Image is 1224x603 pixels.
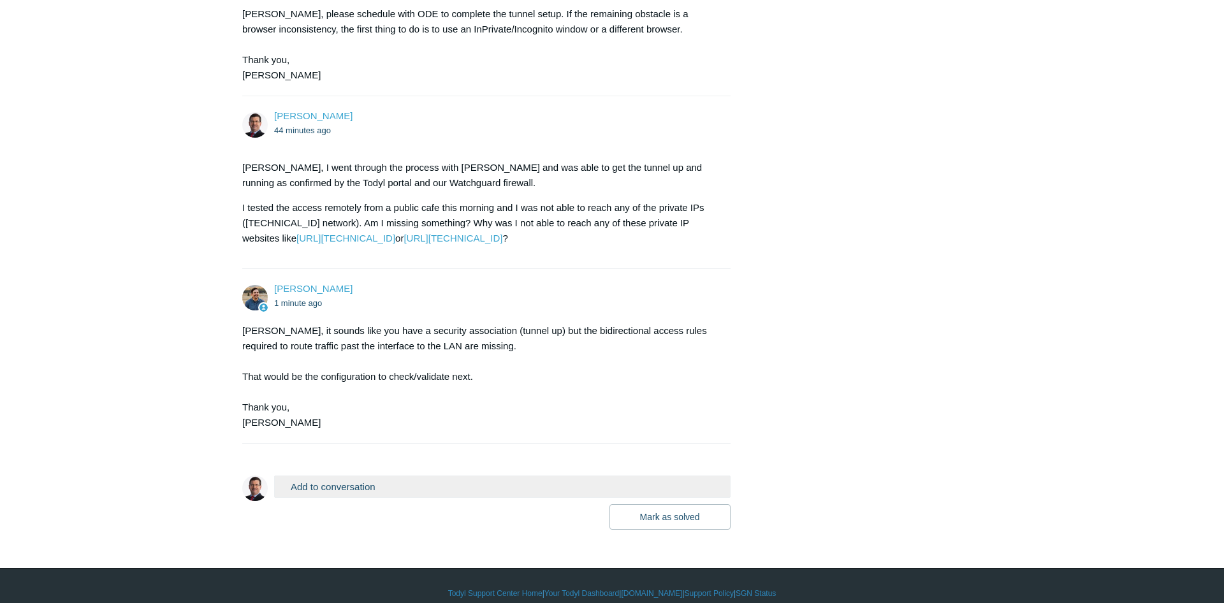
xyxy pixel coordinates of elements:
[544,588,619,599] a: Your Todyl Dashboard
[736,588,776,599] a: SGN Status
[274,283,353,294] a: [PERSON_NAME]
[242,160,718,191] p: [PERSON_NAME], I went through the process with [PERSON_NAME] and was able to get the tunnel up an...
[404,233,502,243] a: [URL][TECHNICAL_ID]
[296,233,395,243] a: [URL][TECHNICAL_ID]
[274,476,731,498] button: Add to conversation
[621,588,682,599] a: [DOMAIN_NAME]
[274,110,353,121] span: Todd Reibling
[448,588,543,599] a: Todyl Support Center Home
[274,110,353,121] a: [PERSON_NAME]
[242,323,718,430] div: [PERSON_NAME], it sounds like you have a security association (tunnel up) but the bidirectional a...
[242,200,718,246] p: I tested the access remotely from a public cafe this morning and I was not able to reach any of t...
[609,504,731,530] button: Mark as solved
[242,6,718,83] div: [PERSON_NAME], please schedule with ODE to complete the tunnel setup. If the remaining obstacle i...
[242,588,982,599] div: | | | |
[685,588,734,599] a: Support Policy
[274,126,331,135] time: 09/26/2025, 10:45
[274,283,353,294] span: Spencer Grissom
[274,298,322,308] time: 09/26/2025, 11:27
